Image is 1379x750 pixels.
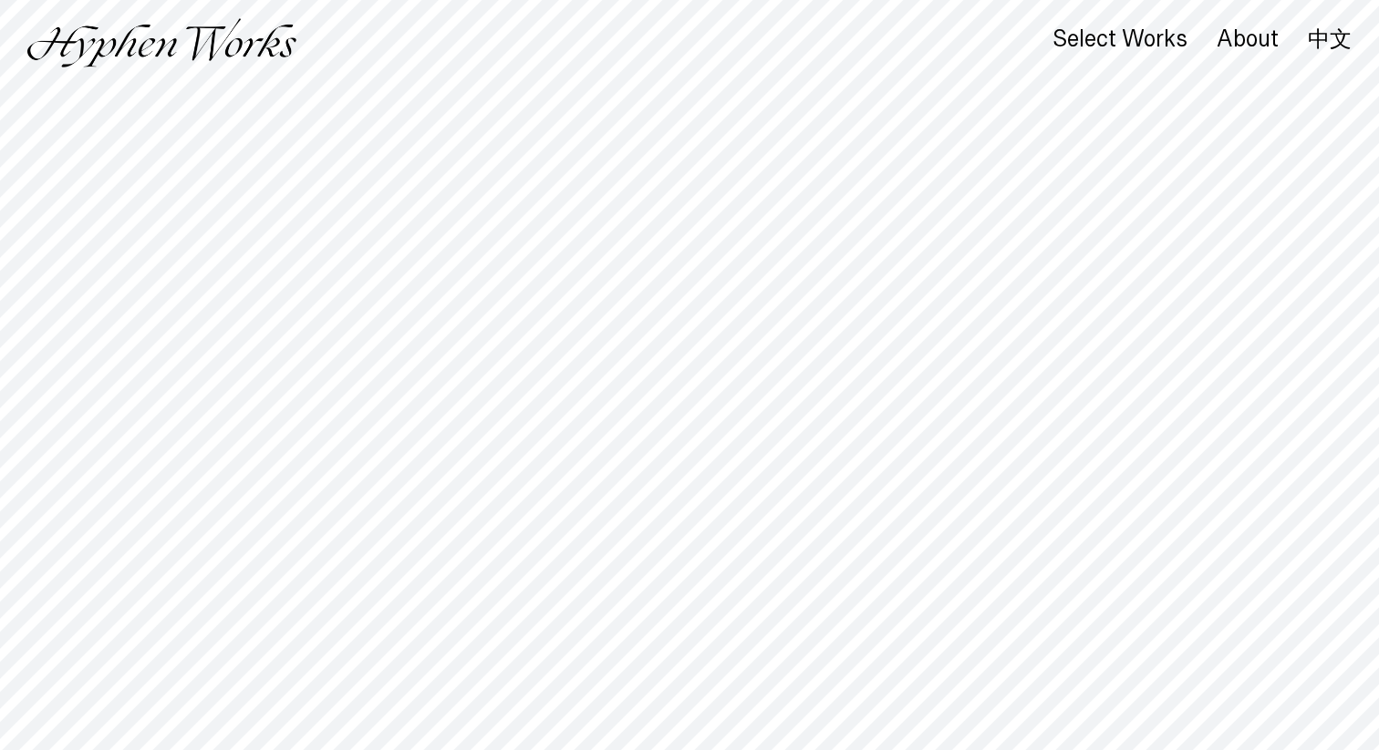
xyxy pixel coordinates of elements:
[1308,29,1352,49] a: 中文
[1217,26,1279,52] div: About
[1052,30,1187,50] a: Select Works
[27,18,296,67] img: Hyphen Works
[1052,26,1187,52] div: Select Works
[1217,30,1279,50] a: About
